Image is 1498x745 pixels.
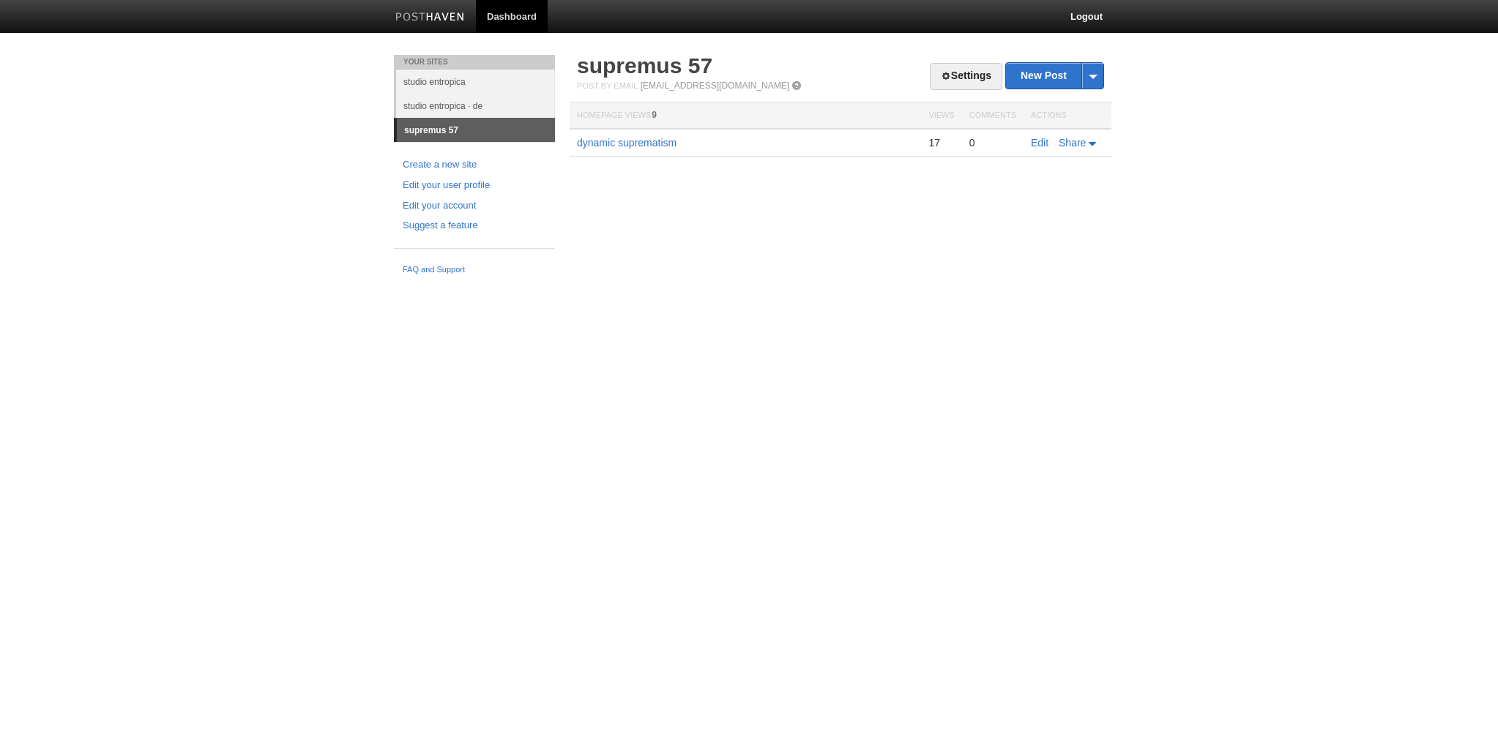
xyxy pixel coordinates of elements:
[403,178,546,193] a: Edit your user profile
[570,102,921,130] th: Homepage Views
[962,102,1024,130] th: Comments
[1031,137,1048,149] a: Edit
[395,12,465,23] img: Posthaven-bar
[1006,63,1103,89] a: New Post
[652,110,657,120] span: 9
[397,119,555,142] a: supremus 57
[921,102,961,130] th: Views
[403,218,546,233] a: Suggest a feature
[930,63,1002,90] a: Settings
[396,94,555,118] a: studio entropica · de
[577,81,638,90] span: Post by Email
[403,198,546,214] a: Edit your account
[577,53,712,78] a: supremus 57
[969,136,1016,149] div: 0
[403,263,546,277] a: FAQ and Support
[928,136,954,149] div: 17
[641,81,789,91] a: [EMAIL_ADDRESS][DOMAIN_NAME]
[396,70,555,94] a: studio entropica
[394,55,555,70] li: Your Sites
[1059,137,1086,149] span: Share
[1024,102,1111,130] th: Actions
[577,137,677,149] a: dynamic suprematism
[403,157,546,173] a: Create a new site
